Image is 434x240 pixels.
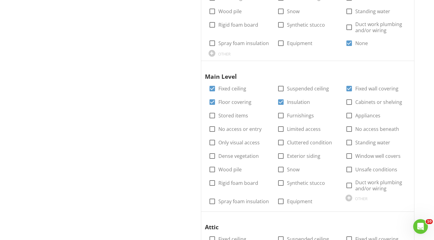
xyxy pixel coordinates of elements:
iframe: Intercom live chat [413,219,428,234]
div: OTHER [218,51,231,56]
div: Main Level [205,63,400,81]
label: Appliances [355,112,380,119]
label: Rigid foam board [218,22,258,28]
div: OTHER [355,196,368,201]
label: Cabinets or shelving [355,99,402,105]
label: Equipment [287,198,312,204]
label: Fixed wall covering [355,86,398,92]
label: Exterior siding [287,153,320,159]
label: Duct work plumbing and/or wiring [355,179,407,192]
label: Equipment [287,40,312,46]
label: Dense vegetation [218,153,259,159]
label: Synthetic stucco [287,180,325,186]
label: No access or entry [218,126,262,132]
label: Floor covering [218,99,251,105]
label: Snow [287,166,300,173]
label: Cluttered condition [287,139,332,146]
label: Unsafe conditions [355,166,397,173]
label: None [355,40,368,46]
label: Limited access [287,126,321,132]
label: Wood pile [218,166,242,173]
label: Wood pile [218,8,242,14]
label: Snow [287,8,300,14]
label: Duct work plumbing and/or wiring [355,21,407,33]
label: Standing water [355,139,390,146]
label: Rigid foam board [218,180,258,186]
label: Window well covers [355,153,401,159]
label: Suspended ceiling [287,86,329,92]
label: No access beneath [355,126,399,132]
label: Fixed ceiling [218,86,246,92]
label: Standing water [355,8,390,14]
label: Synthetic stucco [287,22,325,28]
label: Stored items [218,112,248,119]
label: Insulation [287,99,310,105]
label: Spray foam insulation [218,198,269,204]
label: Furnishings [287,112,314,119]
label: Only visual access [218,139,260,146]
div: Attic [205,214,400,232]
label: Spray foam insulation [218,40,269,46]
span: 10 [426,219,433,224]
